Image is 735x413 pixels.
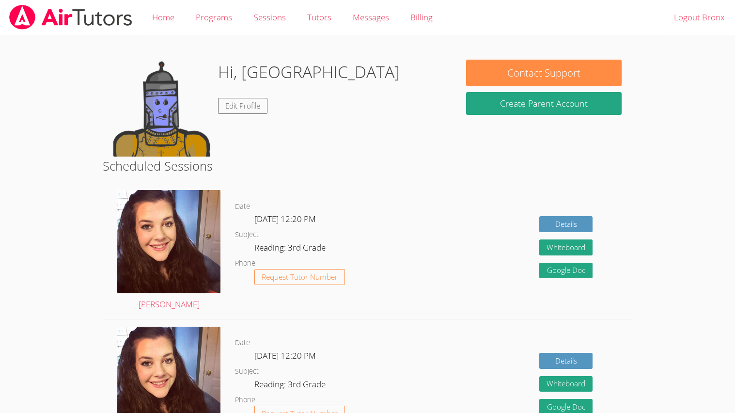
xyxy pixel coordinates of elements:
a: Details [539,216,593,232]
button: Whiteboard [539,376,593,392]
a: [PERSON_NAME] [117,190,220,312]
span: Messages [353,12,389,23]
span: [DATE] 12:20 PM [254,350,316,361]
img: airtutors_banner-c4298cdbf04f3fff15de1276eac7730deb9818008684d7c2e4769d2f7ddbe033.png [8,5,133,30]
dt: Subject [235,229,259,241]
a: Details [539,353,593,369]
span: Request Tutor Number [262,273,338,281]
h2: Scheduled Sessions [103,157,632,175]
button: Request Tutor Number [254,269,345,285]
dd: Reading: 3rd Grade [254,378,328,394]
a: Edit Profile [218,98,267,114]
button: Whiteboard [539,239,593,255]
button: Contact Support [466,60,621,86]
dt: Phone [235,257,255,270]
dt: Date [235,337,250,349]
dd: Reading: 3rd Grade [254,241,328,257]
dt: Date [235,201,250,213]
dt: Subject [235,365,259,378]
img: default.png [113,60,210,157]
dt: Phone [235,394,255,406]
img: avatar.png [117,190,220,293]
span: [DATE] 12:20 PM [254,213,316,224]
button: Create Parent Account [466,92,621,115]
h1: Hi, [GEOGRAPHIC_DATA] [218,60,400,84]
a: Google Doc [539,263,593,279]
